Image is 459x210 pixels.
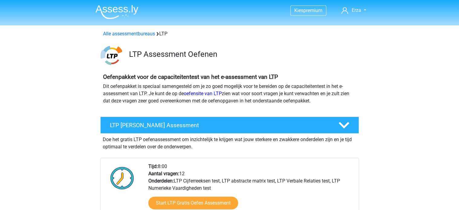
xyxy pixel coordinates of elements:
span: Kies [294,8,303,13]
b: Onderdelen: [148,178,174,184]
img: Klok [107,163,137,193]
a: Kiespremium [291,6,326,15]
span: premium [303,8,322,13]
div: LTP [101,30,359,37]
a: oefensite van LTP [184,91,222,96]
b: Aantal vragen: [148,171,179,176]
a: Start LTP Gratis Oefen Assessment [148,197,238,209]
img: Assessly [95,5,138,19]
a: Alle assessmentbureaus [103,31,155,37]
b: Tijd: [148,163,158,169]
div: Doe het gratis LTP oefenassessment om inzichtelijk te krijgen wat jouw sterkere en zwakkere onder... [100,134,359,150]
span: Erza [352,7,361,13]
a: LTP [PERSON_NAME] Assessment [98,117,361,134]
h4: LTP [PERSON_NAME] Assessment [110,122,329,129]
h3: LTP Assessment Oefenen [129,50,354,59]
p: Dit oefenpakket is speciaal samengesteld om je zo goed mogelijk voor te bereiden op de capaciteit... [103,83,356,105]
img: ltp.png [101,45,122,66]
a: Erza [339,7,368,14]
b: Oefenpakket voor de capaciteitentest van het e-assessment van LTP [103,73,278,80]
